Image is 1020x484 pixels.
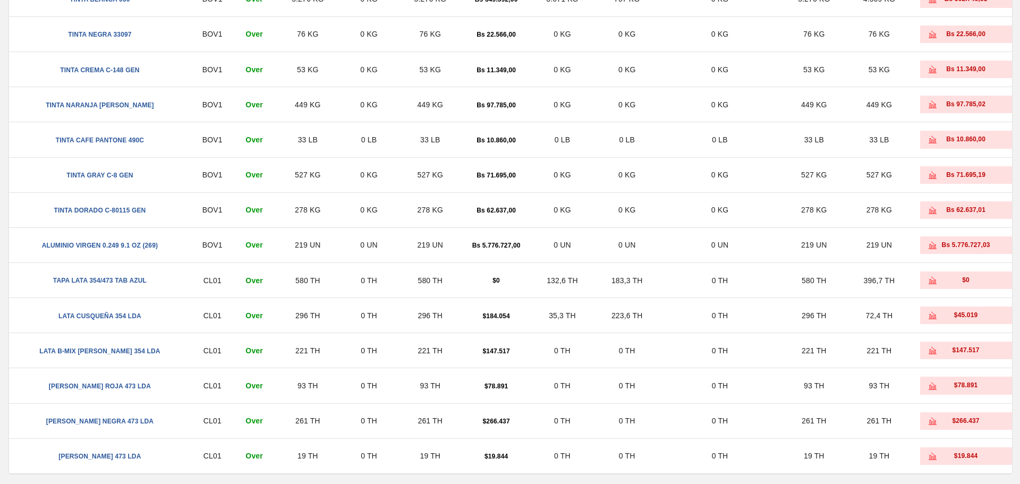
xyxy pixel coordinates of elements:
[711,30,729,38] span: 0 KG
[712,346,728,355] span: 0 TH
[801,241,827,249] span: 219 UN
[477,137,516,144] span: Bs 10.860,00
[245,276,263,285] span: Over
[203,417,222,425] span: Santiago
[712,381,728,390] span: 0 TH
[712,276,728,285] span: 0 TH
[711,65,729,74] span: 0 KG
[864,276,895,285] span: 396,7 TH
[867,417,892,425] span: 261 TH
[56,137,144,144] span: TINTA CAFE PANTONE 490C
[711,241,729,249] span: 0 UN
[53,277,147,284] span: TAPA LATA 354/473 TAB AZUL
[555,135,570,144] span: 0 LB
[58,453,141,460] span: [PERSON_NAME] 473 LDA
[712,135,727,144] span: 0 LB
[203,346,222,355] span: Santiago
[869,65,890,74] span: 53 KG
[295,100,320,109] span: 449 KG
[618,171,636,179] span: 0 KG
[937,276,995,285] div: $0
[245,65,263,74] span: Over
[361,135,377,144] span: 0 LB
[418,206,443,214] span: 278 KG
[929,206,937,214] img: icon
[929,100,937,108] img: icon
[802,346,827,355] span: 221 TH
[929,241,937,249] img: icon
[420,381,440,390] span: 93 TH
[619,135,634,144] span: 0 LB
[867,346,892,355] span: 221 TH
[929,417,937,425] img: icon
[804,135,824,144] span: 33 LB
[712,417,728,425] span: 0 TH
[46,101,154,109] span: TINTA NARANJA [PERSON_NAME]
[202,241,223,249] span: ENALBO
[929,382,937,390] img: icon
[618,65,636,74] span: 0 KG
[929,135,937,143] img: icon
[361,452,377,460] span: 0 TH
[929,171,937,179] img: icon
[869,381,890,390] span: 93 TH
[554,381,571,390] span: 0 TH
[420,135,440,144] span: 33 LB
[554,346,571,355] span: 0 TH
[297,65,318,74] span: 53 KG
[418,241,443,249] span: 219 UN
[611,311,643,320] span: 223,6 TH
[298,135,318,144] span: 33 LB
[360,206,378,214] span: 0 KG
[361,417,377,425] span: 0 TH
[245,171,263,179] span: Over
[297,30,318,38] span: 76 KG
[245,452,263,460] span: Over
[866,311,893,320] span: 72,4 TH
[554,30,571,38] span: 0 KG
[937,241,995,250] div: Bs 5.776.727,03
[484,453,508,460] span: $19.844
[869,30,890,38] span: 76 KG
[618,241,636,249] span: 0 UN
[554,206,571,214] span: 0 KG
[202,171,223,179] span: ENALBO
[554,241,571,249] span: 0 UN
[547,276,578,285] span: 132,6 TH
[937,171,995,180] div: Bs 71.695,19
[295,171,320,179] span: 527 KG
[492,277,500,284] span: $0
[361,276,377,285] span: 0 TH
[866,100,892,109] span: 449 KG
[203,311,222,320] span: Santiago
[477,207,516,214] span: Bs 62.637,00
[803,65,824,74] span: 53 KG
[611,276,643,285] span: 183,3 TH
[202,65,223,74] span: ENALBO
[929,311,937,319] img: icon
[937,135,995,144] div: Bs 10.860,00
[295,346,320,355] span: 221 TH
[937,346,995,355] div: $147.517
[477,66,516,74] span: Bs 11.349,00
[245,241,263,249] span: Over
[245,135,263,144] span: Over
[39,347,160,355] span: LATA B-MIX [PERSON_NAME] 354 LDA
[937,311,995,320] div: $45.019
[295,241,320,249] span: 219 UN
[554,452,571,460] span: 0 TH
[477,172,516,179] span: Bs 71.695,00
[618,30,636,38] span: 0 KG
[619,346,635,355] span: 0 TH
[420,65,441,74] span: 53 KG
[554,100,571,109] span: 0 KG
[297,452,318,460] span: 19 TH
[418,171,443,179] span: 527 KG
[802,276,827,285] span: 580 TH
[360,100,378,109] span: 0 KG
[361,311,377,320] span: 0 TH
[295,311,320,320] span: 296 TH
[554,171,571,179] span: 0 KG
[245,206,263,214] span: Over
[360,65,378,74] span: 0 KG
